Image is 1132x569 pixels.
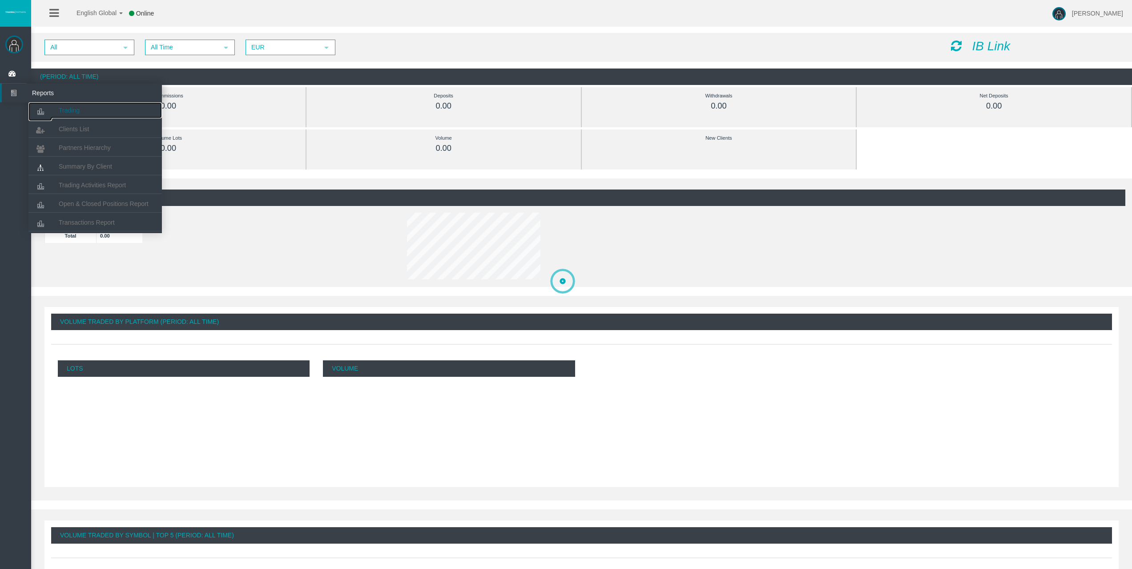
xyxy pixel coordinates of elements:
[51,91,286,101] div: Commissions
[97,228,143,243] td: 0.00
[602,133,836,143] div: New Clients
[28,158,162,174] a: Summary By Client
[602,101,836,111] div: 0.00
[1072,10,1123,17] span: [PERSON_NAME]
[1052,7,1066,20] img: user-image
[877,101,1111,111] div: 0.00
[59,219,115,226] span: Transactions Report
[602,91,836,101] div: Withdrawals
[51,101,286,111] div: 0.00
[122,44,129,51] span: select
[51,133,286,143] div: Volume Lots
[951,40,962,52] i: Reload Dashboard
[972,39,1010,53] i: IB Link
[323,360,575,377] p: Volume
[31,69,1132,85] div: (Period: All Time)
[222,44,230,51] span: select
[326,91,561,101] div: Deposits
[28,177,162,193] a: Trading Activities Report
[51,314,1112,330] div: Volume Traded By Platform (Period: All Time)
[51,143,286,153] div: 0.00
[28,214,162,230] a: Transactions Report
[323,44,330,51] span: select
[2,84,162,102] a: Reports
[25,84,113,102] span: Reports
[146,40,218,54] span: All Time
[326,133,561,143] div: Volume
[28,121,162,137] a: Clients List
[28,196,162,212] a: Open & Closed Positions Report
[4,10,27,14] img: logo.svg
[28,140,162,156] a: Partners Hierarchy
[59,125,89,133] span: Clients List
[65,9,117,16] span: English Global
[45,228,97,243] td: Total
[58,360,310,377] p: Lots
[246,40,318,54] span: EUR
[59,200,149,207] span: Open & Closed Positions Report
[28,102,162,118] a: Trading
[38,190,1125,206] div: (Period: All Time)
[59,163,112,170] span: Summary By Client
[59,107,80,114] span: Trading
[877,91,1111,101] div: Net Deposits
[326,143,561,153] div: 0.00
[59,144,111,151] span: Partners Hierarchy
[45,40,117,54] span: All
[136,10,154,17] span: Online
[326,101,561,111] div: 0.00
[51,527,1112,544] div: Volume Traded By Symbol | Top 5 (Period: All Time)
[59,182,126,189] span: Trading Activities Report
